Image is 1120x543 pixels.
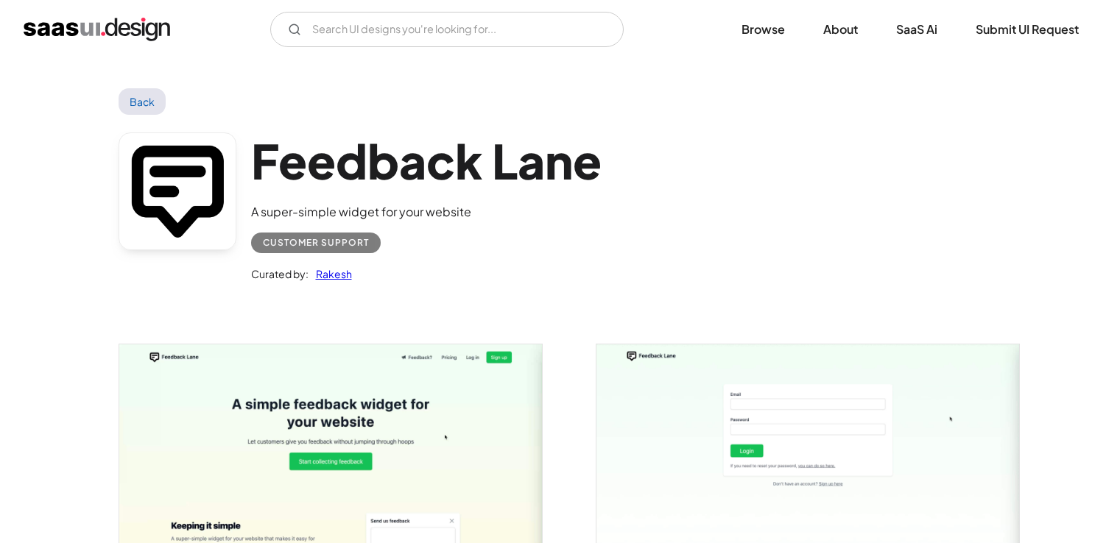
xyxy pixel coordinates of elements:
input: Search UI designs you're looking for... [270,12,624,47]
a: SaaS Ai [878,13,955,46]
div: A super-simple widget for your website [251,203,602,221]
div: Customer Support [263,234,369,252]
a: Rakesh [309,265,352,283]
a: home [24,18,170,41]
div: Curated by: [251,265,309,283]
a: About [806,13,876,46]
form: Email Form [270,12,624,47]
a: Back [119,88,166,115]
h1: Feedback Lane [251,132,602,189]
a: Browse [724,13,803,46]
a: Submit UI Request [958,13,1096,46]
